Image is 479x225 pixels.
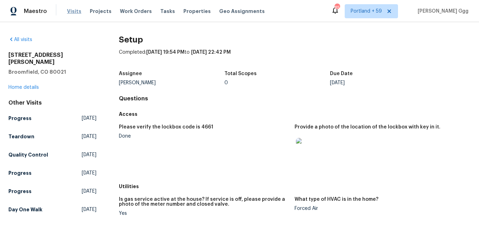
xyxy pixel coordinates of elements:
[335,4,339,11] div: 859
[119,134,289,139] div: Done
[8,185,96,198] a: Progress[DATE]
[8,148,96,161] a: Quality Control[DATE]
[8,130,96,143] a: Teardown[DATE]
[219,8,265,15] span: Geo Assignments
[82,133,96,140] span: [DATE]
[8,68,96,75] h5: Broomfield, CO 80021
[8,206,42,213] h5: Day One Walk
[119,197,289,207] h5: Is gas service active at the house? If service is off, please provide a photo of the meter number...
[8,52,96,66] h2: [STREET_ADDRESS][PERSON_NAME]
[183,8,211,15] span: Properties
[119,36,471,43] h2: Setup
[146,50,184,55] span: [DATE] 19:54 PM
[8,188,32,195] h5: Progress
[119,183,471,190] h5: Utilities
[8,112,96,125] a: Progress[DATE]
[8,170,32,177] h5: Progress
[24,8,47,15] span: Maestro
[8,85,39,90] a: Home details
[90,8,112,15] span: Projects
[330,80,436,85] div: [DATE]
[119,49,471,67] div: Completed: to
[295,125,440,130] h5: Provide a photo of the location of the lockbox with key in it.
[8,115,32,122] h5: Progress
[295,206,465,211] div: Forced Air
[120,8,152,15] span: Work Orders
[224,80,330,85] div: 0
[119,111,471,118] h5: Access
[8,133,34,140] h5: Teardown
[8,37,32,42] a: All visits
[119,125,213,130] h5: Please verify the lockbox code is 4661
[330,71,353,76] h5: Due Date
[295,197,378,202] h5: What type of HVAC is in the home?
[82,170,96,177] span: [DATE]
[8,99,96,106] div: Other Visits
[67,8,81,15] span: Visits
[351,8,382,15] span: Portland + 59
[119,80,224,85] div: [PERSON_NAME]
[8,151,48,158] h5: Quality Control
[119,95,471,102] h4: Questions
[82,188,96,195] span: [DATE]
[415,8,468,15] span: [PERSON_NAME] Ggg
[8,167,96,179] a: Progress[DATE]
[119,71,142,76] h5: Assignee
[191,50,231,55] span: [DATE] 22:42 PM
[82,151,96,158] span: [DATE]
[119,211,289,216] div: Yes
[82,206,96,213] span: [DATE]
[82,115,96,122] span: [DATE]
[8,203,96,216] a: Day One Walk[DATE]
[160,9,175,14] span: Tasks
[224,71,257,76] h5: Total Scopes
